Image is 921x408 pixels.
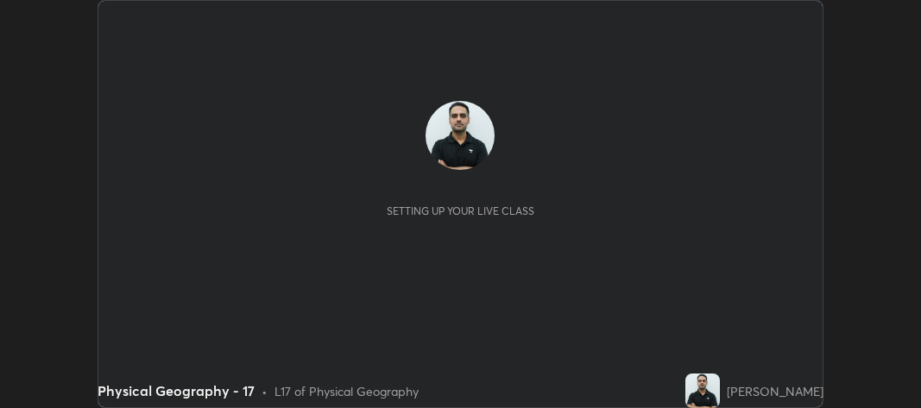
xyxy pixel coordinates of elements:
[727,382,823,400] div: [PERSON_NAME]
[685,373,720,408] img: e2c148373bd94405ba47758bc9f11e48.jpg
[262,382,268,400] div: •
[426,101,495,170] img: e2c148373bd94405ba47758bc9f11e48.jpg
[387,204,534,217] div: Setting up your live class
[274,382,419,400] div: L17 of Physical Geography
[98,380,255,401] div: Physical Geography - 17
